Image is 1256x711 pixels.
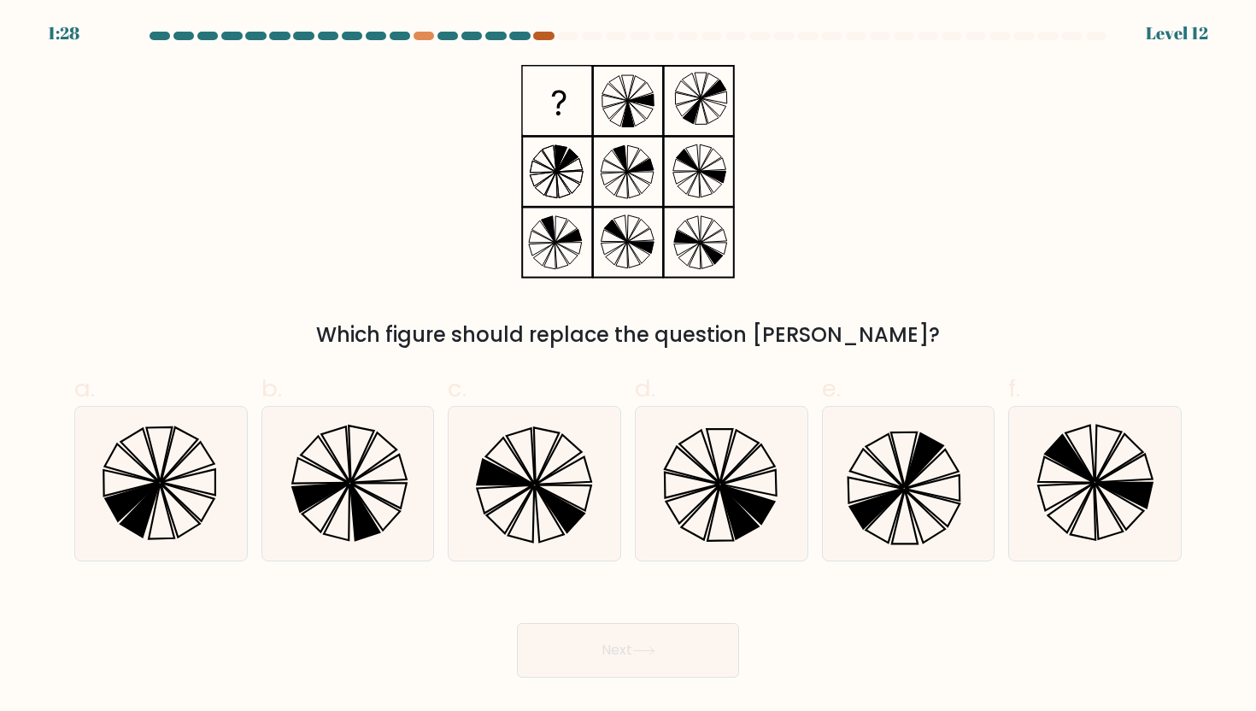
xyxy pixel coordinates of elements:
span: d. [635,372,655,405]
div: Level 12 [1146,21,1208,46]
span: f. [1008,372,1020,405]
span: a. [74,372,95,405]
div: Which figure should replace the question [PERSON_NAME]? [85,320,1171,350]
span: c. [448,372,467,405]
span: b. [261,372,282,405]
span: e. [822,372,841,405]
div: 1:28 [48,21,79,46]
button: Next [517,623,739,678]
